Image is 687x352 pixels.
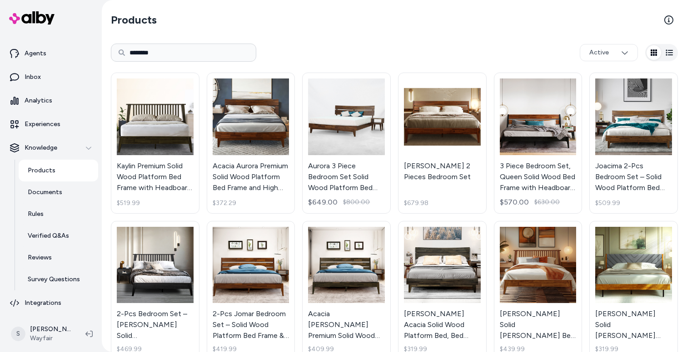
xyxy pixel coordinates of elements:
a: Integrations [4,292,98,314]
p: Survey Questions [28,275,80,284]
img: alby Logo [9,11,55,24]
a: Aurora 3 Piece Bedroom Set Solid Wood Platform Bed Frame with Headboard and NightstandAurora 3 Pi... [302,73,391,214]
span: S [11,327,25,341]
a: Rules [19,203,98,225]
a: Experiences [4,113,98,135]
p: Inbox [25,73,41,82]
a: Analytics [4,90,98,112]
a: Survey Questions [19,269,98,290]
p: Documents [28,188,62,197]
a: 3 Piece Bedroom Set, Queen Solid Wood Bed Frame with Headboard and 2 Nightstand, 800lbs Capacity3... [494,73,582,214]
h2: Products [111,13,157,27]
button: S[PERSON_NAME]Wayfair [5,319,78,348]
a: Acacia Aurora Premium Solid Wood Platform Bed Frame and High Headboard, King Bed Frame with Headb... [207,73,295,214]
p: Knowledge [25,143,57,152]
p: Analytics [25,96,52,105]
span: Wayfair [30,334,71,343]
p: Products [28,166,55,175]
a: Joacima 2-Pcs Bedroom Set – Solid Wood Platform Bed Frame & Matching Nightstand, Mid-Century Mode... [589,73,678,214]
a: Documents [19,181,98,203]
button: Active [580,44,638,61]
a: Reviews [19,247,98,269]
p: Integrations [25,298,61,308]
a: Inbox [4,66,98,88]
p: Verified Q&As [28,231,69,240]
a: Kaylin Premium Solid Wood Platform Bed Frame with Headboard – 800 lb Capacity, No Box Spring Need... [111,73,199,214]
p: Reviews [28,253,52,262]
p: [PERSON_NAME] [30,325,71,334]
p: Agents [25,49,46,58]
a: Products [19,160,98,181]
a: Emery 2 Pieces Bedroom Set[PERSON_NAME] 2 Pieces Bedroom Set$679.98 [398,73,487,214]
p: Rules [28,210,44,219]
a: Verified Q&As [19,225,98,247]
a: Agents [4,43,98,64]
p: Experiences [25,120,60,129]
button: Knowledge [4,137,98,159]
